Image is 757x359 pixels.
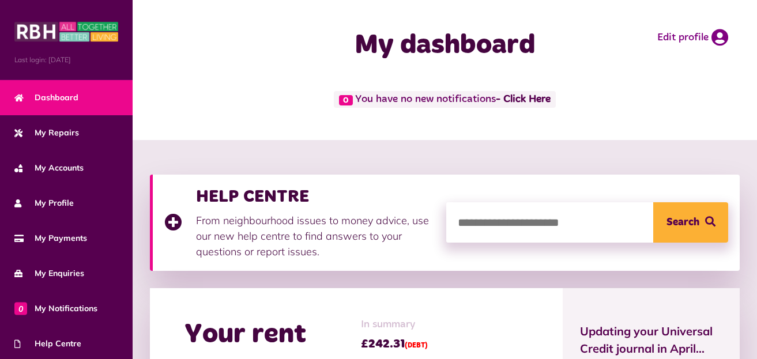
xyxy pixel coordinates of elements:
[196,213,435,259] p: From neighbourhood issues to money advice, use our new help centre to find answers to your questi...
[496,95,551,105] a: - Click Here
[14,232,87,244] span: My Payments
[580,323,722,357] span: Updating your Universal Credit journal in April...
[14,92,78,104] span: Dashboard
[14,127,79,139] span: My Repairs
[405,342,428,349] span: (DEBT)
[14,55,118,65] span: Last login: [DATE]
[657,29,728,46] a: Edit profile
[14,197,74,209] span: My Profile
[14,162,84,174] span: My Accounts
[334,91,556,108] span: You have no new notifications
[14,338,81,350] span: Help Centre
[653,202,728,243] button: Search
[14,20,118,43] img: MyRBH
[339,95,353,105] span: 0
[196,186,435,207] h3: HELP CENTRE
[184,318,306,352] h2: Your rent
[361,335,428,353] span: £242.31
[14,303,97,315] span: My Notifications
[666,202,699,243] span: Search
[14,302,27,315] span: 0
[14,267,84,279] span: My Enquiries
[300,29,590,62] h1: My dashboard
[361,317,428,332] span: In summary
